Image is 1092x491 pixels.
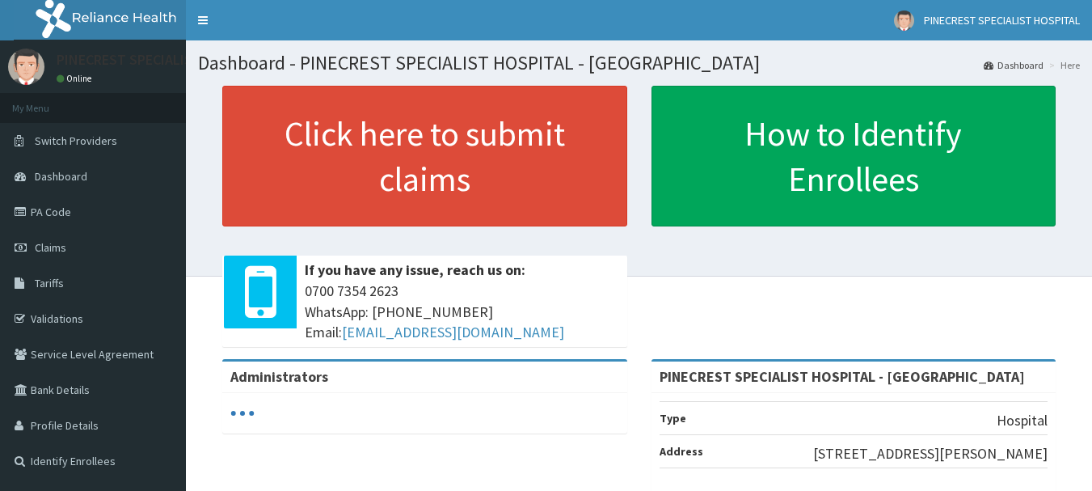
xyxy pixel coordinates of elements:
[198,53,1080,74] h1: Dashboard - PINECREST SPECIALIST HOSPITAL - [GEOGRAPHIC_DATA]
[222,86,627,226] a: Click here to submit claims
[894,11,914,31] img: User Image
[57,73,95,84] a: Online
[305,260,525,279] b: If you have any issue, reach us on:
[924,13,1080,28] span: PINECREST SPECIALIST HOSPITAL
[305,281,619,343] span: 0700 7354 2623 WhatsApp: [PHONE_NUMBER] Email:
[8,49,44,85] img: User Image
[660,411,686,425] b: Type
[984,58,1044,72] a: Dashboard
[35,133,117,148] span: Switch Providers
[997,410,1048,431] p: Hospital
[230,367,328,386] b: Administrators
[57,53,268,67] p: PINECREST SPECIALIST HOSPITAL
[1045,58,1080,72] li: Here
[813,443,1048,464] p: [STREET_ADDRESS][PERSON_NAME]
[660,444,703,459] b: Address
[651,86,1056,226] a: How to Identify Enrollees
[35,240,66,255] span: Claims
[230,401,255,425] svg: audio-loading
[342,323,564,341] a: [EMAIL_ADDRESS][DOMAIN_NAME]
[35,276,64,290] span: Tariffs
[35,169,87,184] span: Dashboard
[660,367,1025,386] strong: PINECREST SPECIALIST HOSPITAL - [GEOGRAPHIC_DATA]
